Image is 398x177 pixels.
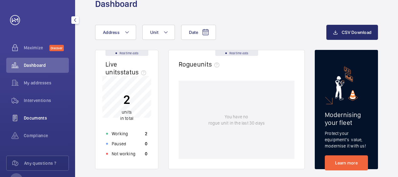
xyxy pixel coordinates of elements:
span: Unit [150,30,158,35]
div: Real time data [215,50,258,56]
span: CSV Download [342,30,371,35]
p: 2 [145,131,147,137]
img: marketing-card.svg [335,67,358,101]
a: Learn more [325,155,368,170]
p: Working [112,131,128,137]
button: Unit [142,25,175,40]
span: Maximize [24,45,49,51]
span: units [197,60,222,68]
h2: Live units [105,60,149,76]
span: Date [189,30,198,35]
span: My addresses [24,80,69,86]
p: 2 [120,92,133,107]
p: 0 [145,151,147,157]
button: CSV Download [326,25,378,40]
h2: Rogue [179,60,222,68]
h2: Modernising your fleet [325,111,368,126]
p: Not working [112,151,135,157]
span: Discover [49,45,64,51]
p: Protect your equipment's value, modernise it with us! [325,130,368,149]
span: Any questions ? [24,160,69,166]
span: status [120,68,149,76]
p: Paused [112,141,126,147]
button: Address [95,25,136,40]
span: Interventions [24,97,69,104]
span: Compliance [24,132,69,139]
span: units [122,110,132,115]
span: Dashboard [24,62,69,68]
p: 0 [145,141,147,147]
span: Documents [24,115,69,121]
button: Date [181,25,216,40]
span: Address [103,30,120,35]
p: You have no rogue unit in the last 30 days [208,114,265,126]
div: Real time data [105,50,148,56]
p: in total [120,109,133,121]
